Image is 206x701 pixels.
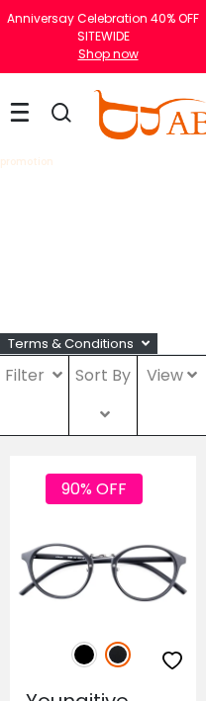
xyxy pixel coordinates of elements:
[147,364,197,387] span: View
[10,527,196,620] img: Matte-black Youngitive - Plastic ,Adjust Nose Pads
[71,642,97,667] img: Black
[78,45,139,63] div: Shop now
[68,45,139,62] a: Shop now
[75,364,131,426] span: Sort By
[46,474,143,504] span: 90% OFF
[105,642,131,667] img: Matte Black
